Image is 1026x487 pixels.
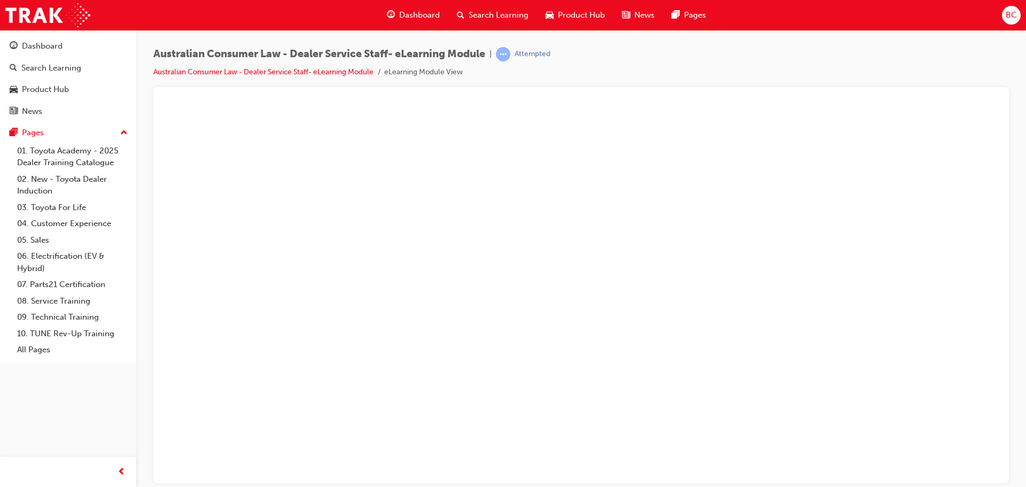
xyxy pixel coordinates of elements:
button: DashboardSearch LearningProduct HubNews [4,34,132,123]
a: 05. Sales [13,232,132,249]
a: 10. TUNE Rev-Up Training [13,326,132,342]
span: | [489,48,492,60]
span: news-icon [622,9,630,22]
a: 01. Toyota Academy - 2025 Dealer Training Catalogue [13,143,132,171]
span: car-icon [546,9,554,22]
a: search-iconSearch Learning [448,4,537,26]
a: Product Hub [4,80,132,99]
button: Pages [4,123,132,143]
span: search-icon [457,9,464,22]
span: Dashboard [399,9,440,21]
span: prev-icon [118,466,126,479]
a: 03. Toyota For Life [13,199,132,216]
a: 08. Service Training [13,293,132,310]
span: Australian Consumer Law - Dealer Service Staff- eLearning Module [153,48,485,60]
a: 04. Customer Experience [13,215,132,232]
a: All Pages [13,342,132,358]
a: guage-iconDashboard [378,4,448,26]
span: guage-icon [10,42,18,51]
span: guage-icon [387,9,395,22]
a: car-iconProduct Hub [537,4,613,26]
span: pages-icon [10,128,18,138]
a: pages-iconPages [663,4,714,26]
span: News [634,9,655,21]
span: learningRecordVerb_ATTEMPT-icon [496,47,510,61]
button: BC [1002,6,1021,25]
img: Trak [5,3,90,27]
span: Pages [684,9,706,21]
span: up-icon [120,126,128,140]
span: news-icon [10,107,18,117]
span: car-icon [10,85,18,95]
a: Dashboard [4,36,132,56]
div: Product Hub [22,83,69,96]
span: pages-icon [672,9,680,22]
a: 07. Parts21 Certification [13,276,132,293]
a: 02. New - Toyota Dealer Induction [13,171,132,199]
span: search-icon [10,64,17,73]
a: Search Learning [4,58,132,78]
div: News [22,105,42,118]
span: Search Learning [469,9,528,21]
a: 09. Technical Training [13,309,132,326]
li: eLearning Module View [384,66,463,79]
div: Attempted [515,49,550,59]
a: Australian Consumer Law - Dealer Service Staff- eLearning Module [153,67,374,76]
span: Product Hub [558,9,605,21]
a: News [4,102,132,121]
div: Dashboard [22,40,63,52]
div: Search Learning [21,62,81,74]
a: 06. Electrification (EV & Hybrid) [13,248,132,276]
span: BC [1006,9,1017,21]
a: news-iconNews [613,4,663,26]
div: Pages [22,127,44,139]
